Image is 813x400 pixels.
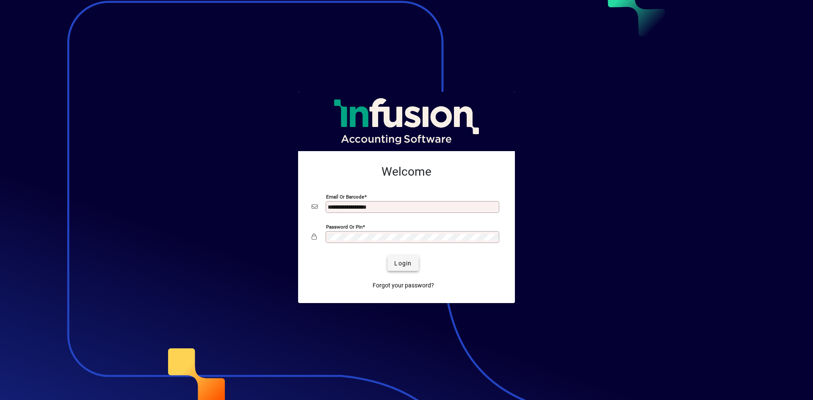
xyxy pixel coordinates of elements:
mat-label: Password or Pin [326,224,362,230]
span: Forgot your password? [373,281,434,290]
span: Login [394,259,412,268]
a: Forgot your password? [369,278,437,293]
mat-label: Email or Barcode [326,194,364,200]
button: Login [387,256,418,271]
h2: Welcome [312,165,501,179]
